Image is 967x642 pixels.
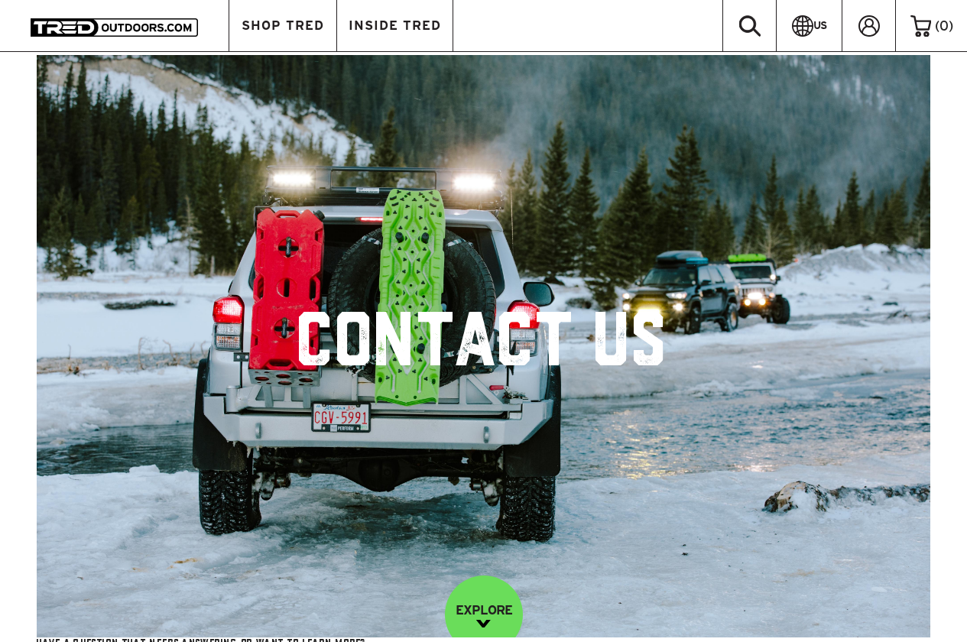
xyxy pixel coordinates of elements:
[939,18,949,33] span: 0
[242,19,324,32] span: SHOP TRED
[349,19,441,32] span: INSIDE TRED
[299,312,668,381] h1: CONTACT US
[935,19,953,33] span: ( )
[31,18,198,37] img: TRED Outdoors America
[476,620,491,627] img: down-image
[910,15,931,37] img: cart-icon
